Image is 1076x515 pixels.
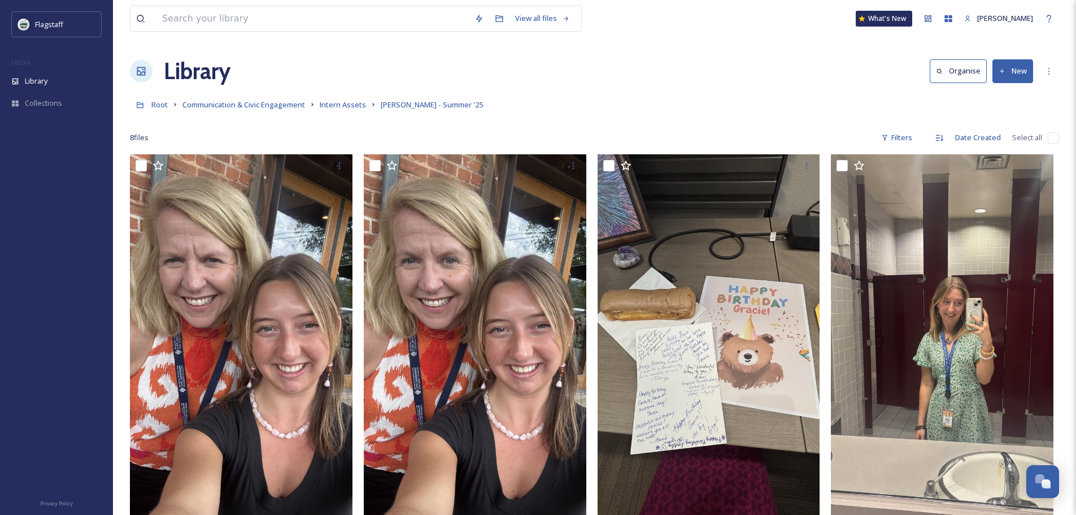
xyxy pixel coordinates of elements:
span: [PERSON_NAME] - Summer '25 [381,99,483,110]
a: Intern Assets [320,98,366,111]
div: Date Created [949,127,1007,149]
span: Select all [1012,132,1042,143]
img: images%20%282%29.jpeg [18,19,29,30]
div: Filters [875,127,918,149]
span: Communication & Civic Engagement [182,99,305,110]
span: Collections [25,98,62,109]
button: Organise [930,59,987,83]
span: [PERSON_NAME] [977,13,1033,23]
span: Library [25,76,47,86]
span: Flagstaff [35,19,63,29]
span: Root [151,99,168,110]
a: Root [151,98,168,111]
a: Communication & Civic Engagement [182,98,305,111]
a: What's New [856,11,912,27]
span: Intern Assets [320,99,366,110]
button: New [992,59,1033,83]
a: [PERSON_NAME] - Summer '25 [381,98,483,111]
a: [PERSON_NAME] [959,7,1039,29]
span: MEDIA [11,58,31,67]
a: Privacy Policy [40,496,73,509]
input: Search your library [156,6,469,31]
span: 8 file s [130,132,149,143]
span: Privacy Policy [40,500,73,507]
a: Library [164,54,230,88]
a: View all files [509,7,576,29]
button: Open Chat [1026,465,1059,498]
